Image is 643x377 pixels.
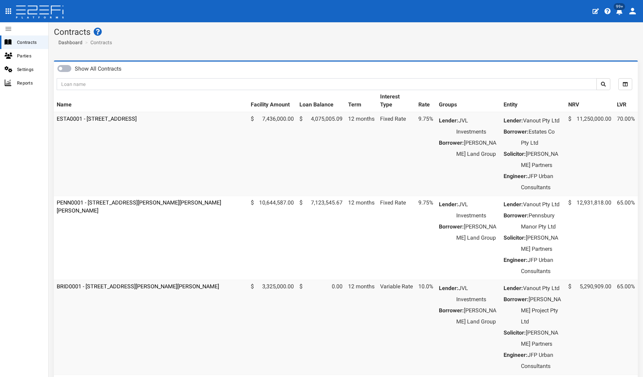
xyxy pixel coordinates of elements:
dd: [PERSON_NAME] Land Group [456,221,498,243]
h1: Contracts [54,27,638,37]
a: PENN0001 - [STREET_ADDRESS][PERSON_NAME][PERSON_NAME][PERSON_NAME] [57,199,221,214]
span: Reports [17,79,43,87]
dd: [PERSON_NAME] Land Group [456,137,498,160]
td: 65.00% [614,280,638,375]
th: Name [54,90,248,112]
dt: Lender: [439,115,458,126]
dd: JFP Urban Consultants [521,350,563,372]
td: 9.75% [416,112,436,196]
dt: Lender: [504,199,523,210]
td: Fixed Rate [377,196,416,280]
td: 12 months [345,196,377,280]
dt: Engineer: [504,255,528,266]
dt: Engineer: [504,171,528,182]
td: 10,644,587.00 [248,196,297,280]
th: Loan Balance [297,90,345,112]
dd: Pennsbury Manor Pty Ltd [521,210,563,232]
td: 3,325,000.00 [248,280,297,375]
dd: [PERSON_NAME] Land Group [456,305,498,327]
dd: Vanout Pty Ltd [521,283,563,294]
dd: Estates Co Pty Ltd [521,126,563,149]
dt: Solicitor: [504,327,526,338]
dt: Borrower: [504,126,529,137]
dt: Borrower: [439,305,464,316]
dt: Solicitor: [504,232,526,243]
dd: [PERSON_NAME] Project Pty Ltd [521,294,563,327]
dt: Lender: [439,199,458,210]
td: 9.75% [416,196,436,280]
span: Parties [17,52,43,60]
dd: JFP Urban Consultants [521,171,563,193]
th: Facility Amount [248,90,297,112]
dd: [PERSON_NAME] Partners [521,149,563,171]
dt: Lender: [504,283,523,294]
input: Loan name [57,78,597,90]
dt: Solicitor: [504,149,526,160]
td: 70.00% [614,112,638,196]
dd: JVL Investments [456,283,498,305]
td: Fixed Rate [377,112,416,196]
dd: JFP Urban Consultants [521,255,563,277]
span: Dashboard [56,40,82,45]
a: BRID0001 - [STREET_ADDRESS][PERSON_NAME][PERSON_NAME] [57,283,219,290]
dd: Vanout Pty Ltd [521,115,563,126]
dd: [PERSON_NAME] Partners [521,327,563,350]
td: 12 months [345,280,377,375]
dd: JVL Investments [456,199,498,221]
span: Settings [17,65,43,73]
td: Variable Rate [377,280,416,375]
th: Term [345,90,377,112]
td: 12,931,818.00 [565,196,614,280]
a: Dashboard [56,39,82,46]
dt: Lender: [439,283,458,294]
td: 11,250,000.00 [565,112,614,196]
dt: Borrower: [504,210,529,221]
td: 0.00 [297,280,345,375]
td: 5,290,909.00 [565,280,614,375]
td: 4,075,005.09 [297,112,345,196]
dt: Borrower: [439,221,464,232]
th: Interest Type [377,90,416,112]
td: 7,436,000.00 [248,112,297,196]
span: Contracts [17,38,43,46]
th: LVR [614,90,638,112]
a: ESTA0001 - [STREET_ADDRESS] [57,115,137,122]
dd: Vanout Pty Ltd [521,199,563,210]
td: 7,123,545.67 [297,196,345,280]
th: Rate [416,90,436,112]
th: Entity [501,90,565,112]
dt: Borrower: [504,294,529,305]
th: NRV [565,90,614,112]
dd: [PERSON_NAME] Partners [521,232,563,255]
td: 65.00% [614,196,638,280]
td: 10.0% [416,280,436,375]
dd: JVL Investments [456,115,498,137]
dt: Engineer: [504,350,528,361]
li: Contracts [83,39,112,46]
td: 12 months [345,112,377,196]
dt: Borrower: [439,137,464,149]
label: Show All Contracts [75,65,121,73]
th: Groups [436,90,501,112]
dt: Lender: [504,115,523,126]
